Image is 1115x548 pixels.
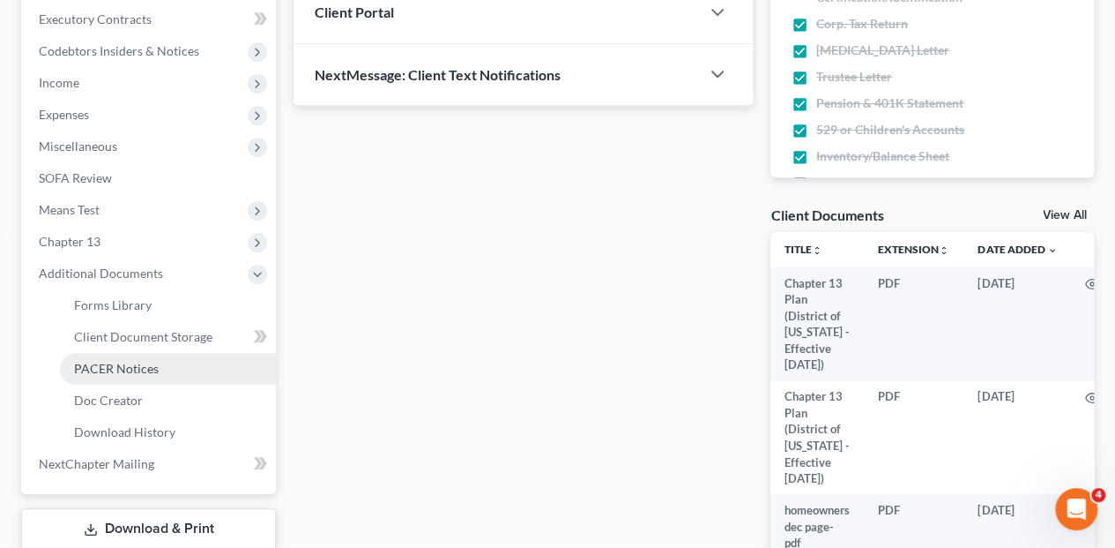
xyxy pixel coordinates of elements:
span: Client Portal [315,4,394,20]
span: Forms Library [74,297,152,312]
i: expand_more [1046,245,1057,256]
span: 529 or Children's Accounts [816,121,964,139]
a: Client Document Storage [60,321,276,353]
span: Income [39,75,79,90]
a: Executory Contracts [25,4,276,35]
i: unfold_more [939,245,949,256]
span: NextChapter Mailing [39,456,154,471]
span: Trustee Letter [816,68,892,86]
span: Court Appearances [816,174,922,191]
span: [MEDICAL_DATA] Letter [816,41,949,59]
td: Chapter 13 Plan (District of [US_STATE] - Effective [DATE]) [770,267,864,381]
a: Forms Library [60,289,276,321]
a: Date Added expand_more [977,243,1057,256]
td: PDF [864,381,963,495]
span: Additional Documents [39,266,163,281]
span: Pension & 401K Statement [816,94,963,112]
a: View All [1043,209,1087,221]
a: SOFA Review [25,162,276,194]
span: Download History [74,424,175,439]
a: NextChapter Mailing [25,448,276,480]
td: [DATE] [963,381,1071,495]
a: Titleunfold_more [784,243,822,256]
span: Corp. Tax Return [816,15,908,33]
span: Executory Contracts [39,11,152,26]
div: Client Documents [770,206,883,224]
span: Codebtors Insiders & Notices [39,43,199,58]
span: Client Document Storage [74,329,212,344]
a: Extensionunfold_more [878,243,949,256]
span: SOFA Review [39,170,112,185]
td: [DATE] [963,267,1071,381]
i: unfold_more [812,245,822,256]
span: NextMessage: Client Text Notifications [315,66,561,83]
span: Chapter 13 [39,234,100,249]
span: 4 [1091,488,1105,502]
td: Chapter 13 Plan (District of [US_STATE] - Effective [DATE]) [770,381,864,495]
span: PACER Notices [74,361,159,376]
span: Expenses [39,107,89,122]
a: Download History [60,417,276,448]
a: PACER Notices [60,353,276,385]
a: Doc Creator [60,385,276,417]
span: Means Test [39,202,100,217]
span: Miscellaneous [39,139,117,154]
td: PDF [864,267,963,381]
iframe: Intercom live chat [1055,488,1097,530]
span: Inventory/Balance Sheet [816,147,949,165]
span: Doc Creator [74,393,143,408]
